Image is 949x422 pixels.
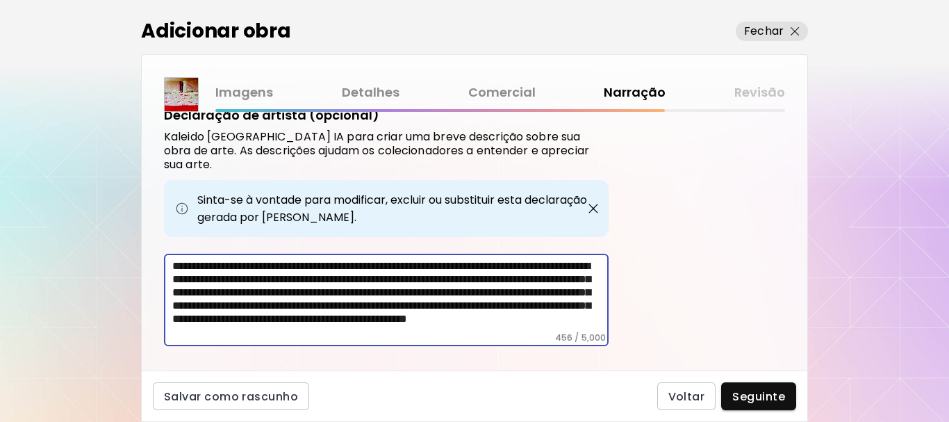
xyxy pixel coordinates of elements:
a: Comercial [468,83,536,103]
button: Voltar [657,382,716,410]
button: close-button [584,199,603,218]
span: Salvar como rascunho [164,389,298,404]
img: close-button [586,202,600,216]
span: Seguinte [732,389,785,404]
a: Detalhes [342,83,399,103]
h6: Kaleido [GEOGRAPHIC_DATA] IA para criar uma breve descrição sobre sua obra de arte. As descrições... [164,130,609,172]
h6: 456 / 5,000 [555,332,606,343]
a: Imagens [215,83,273,103]
span: Voltar [668,389,705,404]
button: Seguinte [721,382,796,410]
button: Salvar como rascunho [153,382,309,410]
h5: Declaração de artista (opcional) [164,106,379,124]
img: thumbnail [165,78,198,111]
div: Sinta-se à vontade para modificar, excluir ou substituir esta declaração gerada por [PERSON_NAME]. [164,180,609,237]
